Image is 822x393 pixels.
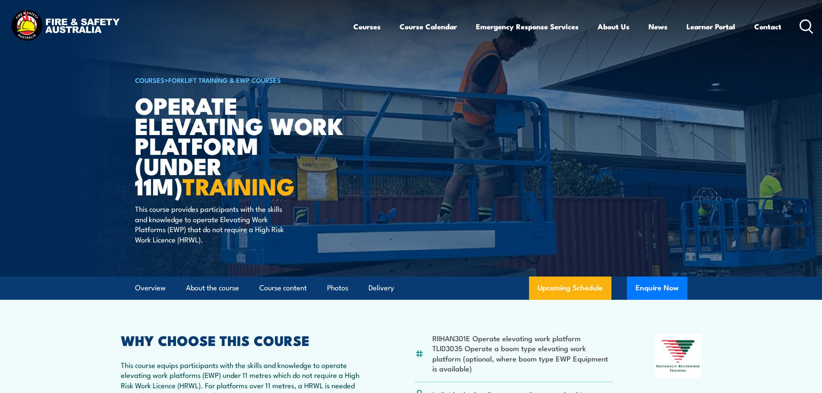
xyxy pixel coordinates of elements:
[135,75,164,85] a: COURSES
[135,204,293,244] p: This course provides participants with the skills and knowledge to operate Elevating Work Platfor...
[627,277,687,300] button: Enquire Now
[121,334,373,346] h2: WHY CHOOSE THIS COURSE
[598,15,630,38] a: About Us
[353,15,381,38] a: Courses
[135,277,166,299] a: Overview
[649,15,668,38] a: News
[400,15,457,38] a: Course Calendar
[655,334,702,378] img: Nationally Recognised Training logo.
[135,75,348,85] h6: >
[687,15,735,38] a: Learner Portal
[135,95,348,196] h1: Operate Elevating Work Platform (under 11m)
[183,167,295,203] strong: TRAINING
[259,277,307,299] a: Course content
[168,75,281,85] a: Forklift Training & EWP Courses
[327,277,348,299] a: Photos
[432,333,613,343] li: RIIHAN301E Operate elevating work platform
[368,277,394,299] a: Delivery
[476,15,579,38] a: Emergency Response Services
[754,15,781,38] a: Contact
[432,343,613,373] li: TLID3035 Operate a boom type elevating work platform (optional, where boom type EWP Equipment is ...
[186,277,239,299] a: About the course
[529,277,611,300] a: Upcoming Schedule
